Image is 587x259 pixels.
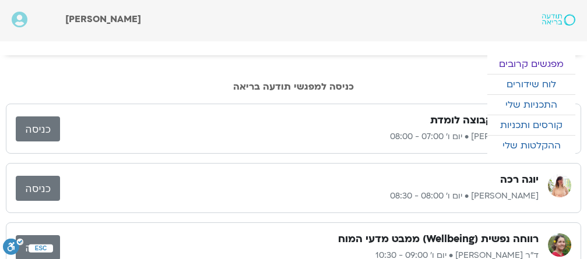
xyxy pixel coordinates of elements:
img: ד"ר נועה אלבלדה [548,233,571,257]
h3: מדיטציה וקבוצה לומדת [430,113,539,127]
span: [PERSON_NAME] [65,13,141,26]
h2: כניסה למפגשי תודעה בריאה [6,81,581,92]
a: קורסים ותכניות [487,115,575,135]
a: כניסה [16,176,60,201]
img: ענת מיכאליס [548,174,571,197]
a: מפגשים קרובים [487,54,575,74]
a: לוח שידורים [487,74,575,94]
h3: רווחה נפשית (Wellbeing) ממבט מדעי המוח [338,232,539,246]
a: התכניות שלי [487,95,575,115]
p: [PERSON_NAME] • יום ו׳ 07:00 - 08:00 [60,130,539,144]
p: [PERSON_NAME] • יום ו׳ 08:00 - 08:30 [60,189,539,203]
a: ההקלטות שלי [487,136,575,155]
h3: יוגה רכה [500,173,539,187]
a: כניסה [16,116,60,141]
